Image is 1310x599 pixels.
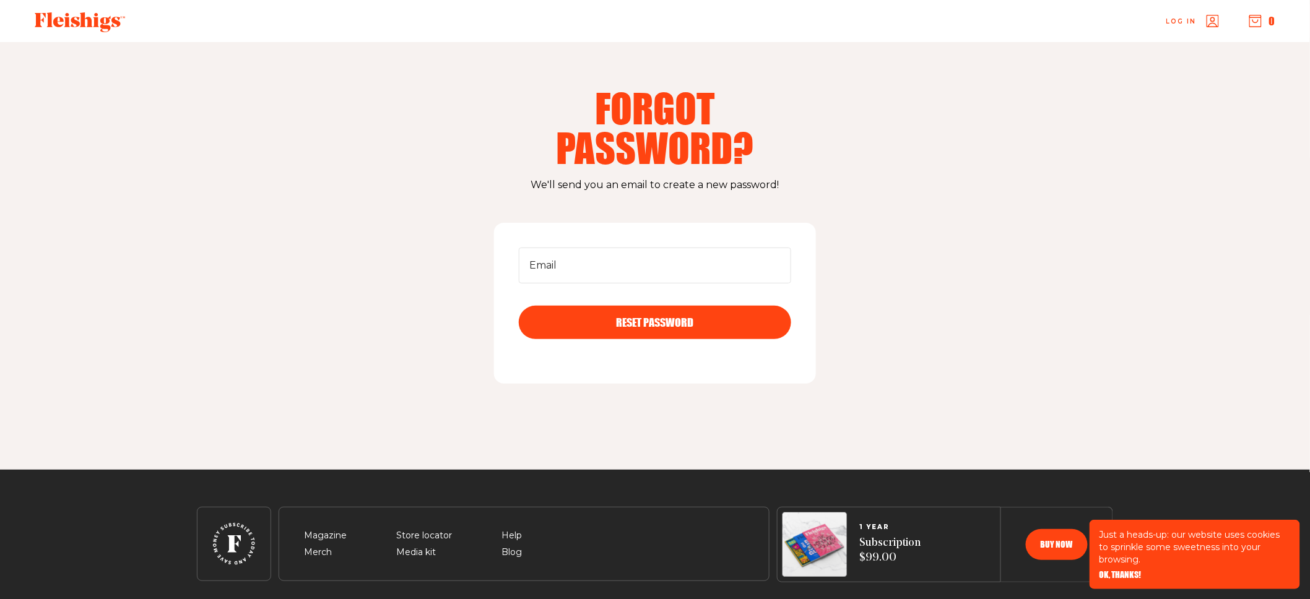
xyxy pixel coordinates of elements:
[783,512,847,577] img: Magazines image
[1100,571,1142,579] button: OK, THANKS!
[1026,529,1088,560] button: Buy now
[1100,528,1290,566] p: Just a heads-up: our website uses cookies to sprinkle some sweetness into your browsing.
[501,528,522,543] span: Help
[1166,17,1197,26] span: Log in
[501,530,522,541] a: Help
[501,546,522,558] a: Blog
[859,536,921,566] span: Subscription $99.00
[304,545,332,560] span: Merch
[1041,540,1073,549] span: Buy now
[519,248,791,283] input: Email
[501,545,522,560] span: Blog
[1166,15,1219,27] a: Log in
[396,528,452,543] span: Store locator
[497,88,813,167] h2: Forgot Password?
[519,306,791,339] button: RESET PASSWORD
[1249,14,1275,28] button: 0
[617,317,694,328] span: RESET PASSWORD
[304,546,332,558] a: Merch
[396,530,452,541] a: Store locator
[859,524,921,531] span: 1 YEAR
[304,528,347,543] span: Magazine
[304,530,347,541] a: Magazine
[396,545,436,560] span: Media kit
[197,177,1113,193] p: We'll send you an email to create a new password!
[396,546,436,558] a: Media kit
